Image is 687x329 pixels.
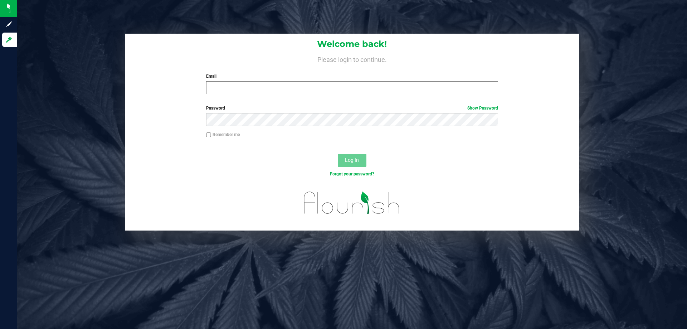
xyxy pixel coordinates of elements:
[338,154,366,167] button: Log In
[5,36,13,43] inline-svg: Log in
[345,157,359,163] span: Log In
[206,106,225,111] span: Password
[467,106,498,111] a: Show Password
[330,171,374,176] a: Forgot your password?
[5,21,13,28] inline-svg: Sign up
[125,54,579,63] h4: Please login to continue.
[206,132,211,137] input: Remember me
[206,131,240,138] label: Remember me
[295,185,409,221] img: flourish_logo.svg
[125,39,579,49] h1: Welcome back!
[206,73,498,79] label: Email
